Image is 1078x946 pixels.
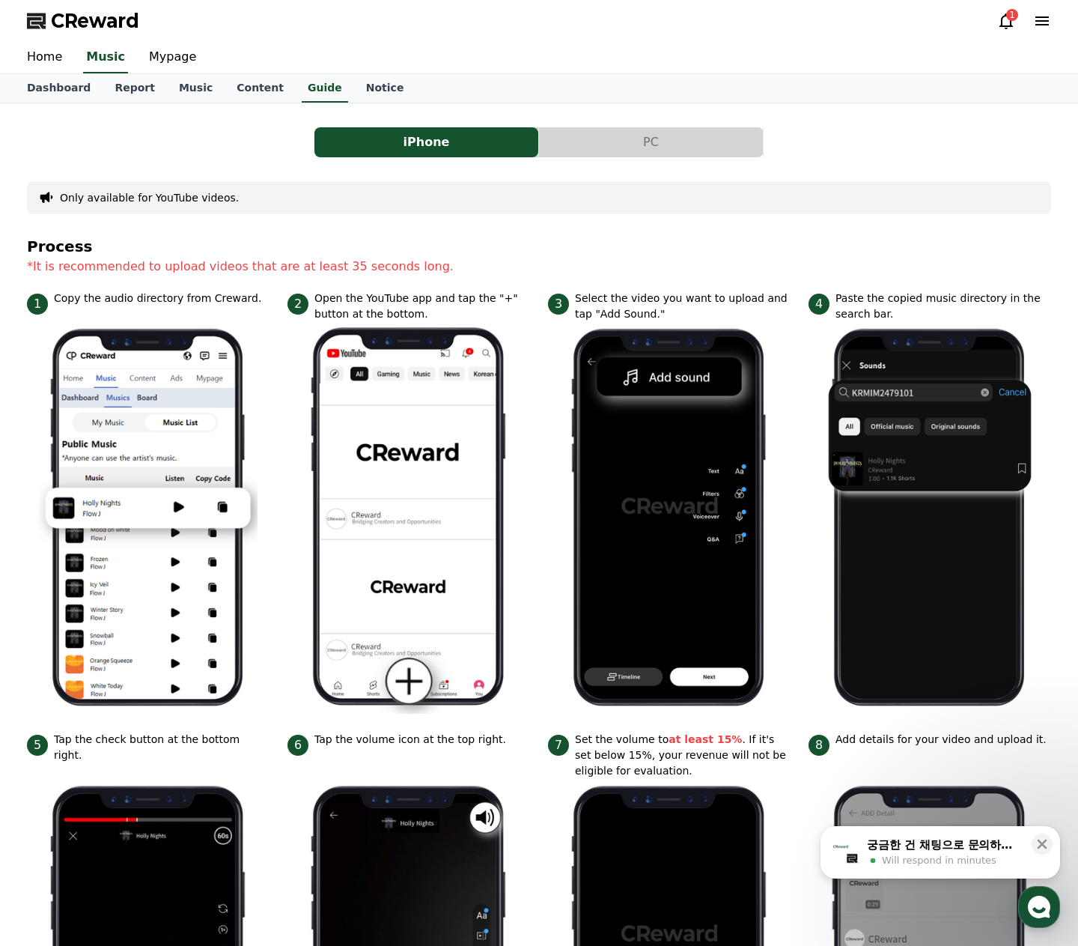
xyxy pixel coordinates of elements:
[27,9,139,33] a: CReward
[539,127,764,157] a: PC
[225,74,296,103] a: Content
[51,9,139,33] span: CReward
[808,735,829,756] span: 8
[808,294,829,315] span: 4
[15,74,103,103] a: Dashboard
[15,42,74,73] a: Home
[54,291,261,306] p: Copy the audio directory from Creward.
[27,294,48,315] span: 1
[548,294,569,315] span: 3
[835,732,1047,748] p: Add details for your video and upload it.
[669,733,742,745] strong: at least 15%
[27,238,1051,255] h4: Process
[299,322,518,714] img: 2.png
[354,74,416,103] a: Notice
[575,732,791,779] p: Set the volume to . If it's set below 15%, your revenue will not be eligible for evaluation.
[27,735,48,756] span: 5
[302,74,348,103] a: Guide
[314,291,530,322] p: Open the YouTube app and tap the "+" button at the bottom.
[83,42,128,73] a: Music
[287,735,308,756] span: 6
[39,322,258,714] img: 1.png
[820,322,1039,714] img: 4.png
[167,74,225,103] a: Music
[60,190,239,205] button: Only available for YouTube videos.
[314,732,506,748] p: Tap the volume icon at the top right.
[137,42,208,73] a: Mypage
[835,291,1051,322] p: Paste the copied music directory in the search bar.
[103,74,167,103] a: Report
[314,127,538,157] button: iPhone
[27,258,1051,276] p: *It is recommended to upload videos that are at least 35 seconds long.
[548,735,569,756] span: 7
[575,291,791,322] p: Select the video you want to upload and tap "Add Sound."
[54,732,269,763] p: Tap the check button at the bottom right.
[1006,9,1018,21] div: 1
[560,322,779,714] img: 3.png
[287,294,308,315] span: 2
[314,127,539,157] a: iPhone
[539,127,763,157] button: PC
[997,12,1015,30] a: 1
